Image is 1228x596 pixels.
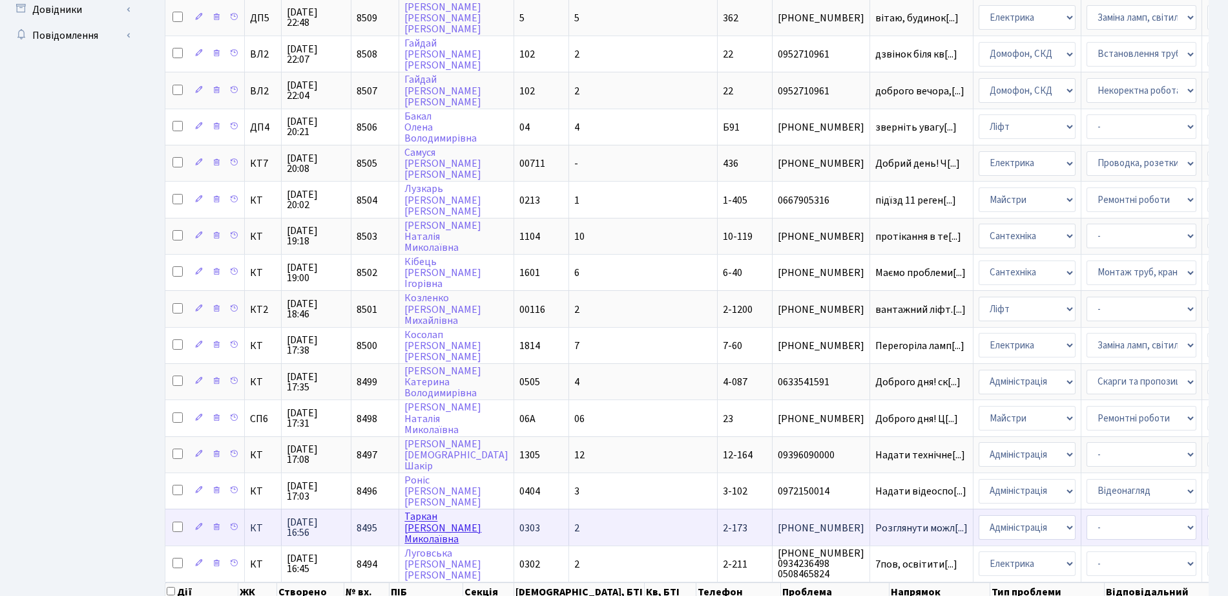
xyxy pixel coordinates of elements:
span: 8498 [357,412,377,426]
span: 7-60 [723,339,742,353]
span: 102 [519,47,535,61]
span: 0213 [519,193,540,208]
span: [PHONE_NUMBER] [778,231,864,242]
span: 8500 [357,339,377,353]
span: 8497 [357,448,377,462]
span: 22 [723,84,733,98]
span: 8508 [357,47,377,61]
span: 0404 [519,484,540,498]
span: 2 [574,47,579,61]
span: 6-40 [723,266,742,280]
span: 7пов, освітити[...] [875,557,957,571]
span: 10-119 [723,229,753,244]
a: [PERSON_NAME]НаталіяМиколаївна [404,401,481,437]
span: 8507 [357,84,377,98]
span: 8504 [357,193,377,208]
a: Самуся[PERSON_NAME][PERSON_NAME] [404,145,481,182]
span: 0302 [519,557,540,571]
span: 00711 [519,156,545,171]
span: КТ [250,195,276,206]
span: 2 [574,521,579,535]
a: [PERSON_NAME]НаталіяМиколаївна [404,218,481,255]
a: Гайдай[PERSON_NAME][PERSON_NAME] [404,73,481,109]
span: [DATE] 17:03 [287,481,346,502]
span: 09396090000 [778,450,864,460]
span: ДП5 [250,13,276,23]
span: 0505 [519,375,540,389]
span: КТ [250,341,276,351]
a: Косолап[PERSON_NAME][PERSON_NAME] [404,328,481,364]
span: 06 [574,412,585,426]
span: [PHONE_NUMBER] [778,304,864,315]
span: 1601 [519,266,540,280]
span: [DATE] 17:08 [287,444,346,465]
span: ВЛ2 [250,86,276,96]
span: [DATE] 17:31 [287,408,346,429]
span: 8506 [357,120,377,134]
span: 1 [574,193,579,208]
span: 102 [519,84,535,98]
span: 0303 [519,521,540,535]
span: 1305 [519,448,540,462]
span: [DATE] 16:56 [287,517,346,538]
span: КТ [250,486,276,496]
span: [DATE] 22:48 [287,7,346,28]
span: [DATE] 17:35 [287,372,346,392]
span: 12-164 [723,448,753,462]
span: 362 [723,11,738,25]
span: [DATE] 22:07 [287,44,346,65]
span: КТ [250,559,276,569]
span: [DATE] 16:45 [287,553,346,574]
span: 8501 [357,303,377,317]
a: Луговська[PERSON_NAME][PERSON_NAME] [404,546,481,582]
span: - [574,156,578,171]
span: [PHONE_NUMBER] [778,158,864,169]
span: ДП4 [250,122,276,133]
span: 7 [574,339,579,353]
span: 5 [519,11,525,25]
span: 1814 [519,339,540,353]
span: 436 [723,156,738,171]
span: ВЛ2 [250,49,276,59]
span: 04 [519,120,530,134]
span: Добрий день! Ч[...] [875,156,960,171]
span: Б91 [723,120,740,134]
span: КТ [250,523,276,533]
span: 10 [574,229,585,244]
span: Розглянути можл[...] [875,521,968,535]
a: Кібець[PERSON_NAME]Ігорівна [404,255,481,291]
span: 4-087 [723,375,747,389]
span: Маємо проблеми[...] [875,266,966,280]
span: [DATE] 19:18 [287,226,346,246]
span: 2-211 [723,557,747,571]
span: протікання в те[...] [875,229,961,244]
span: 2 [574,557,579,571]
span: 3-102 [723,484,747,498]
span: Перегоріла ламп[...] [875,339,964,353]
span: 8503 [357,229,377,244]
span: 2 [574,303,579,317]
span: 8502 [357,266,377,280]
span: [PHONE_NUMBER] [778,414,864,424]
span: 1-405 [723,193,747,208]
span: 8494 [357,557,377,571]
span: КТ7 [250,158,276,169]
a: Роніс[PERSON_NAME][PERSON_NAME] [404,473,481,509]
span: [DATE] 20:08 [287,153,346,174]
span: [DATE] 20:02 [287,189,346,210]
span: КТ [250,268,276,278]
span: 12 [574,448,585,462]
span: [PHONE_NUMBER] [778,13,864,23]
a: [PERSON_NAME][DEMOGRAPHIC_DATA]Шакір [404,437,508,473]
span: 5 [574,11,579,25]
span: 2 [574,84,579,98]
span: КТ [250,377,276,387]
a: Лузкарь[PERSON_NAME][PERSON_NAME] [404,182,481,218]
span: доброго вечора,[...] [875,84,964,98]
span: 8499 [357,375,377,389]
span: 8495 [357,521,377,535]
span: 1104 [519,229,540,244]
span: вітаю, будинок[...] [875,11,959,25]
span: 0633541591 [778,377,864,387]
a: Козленко[PERSON_NAME]Михайлівна [404,292,481,328]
